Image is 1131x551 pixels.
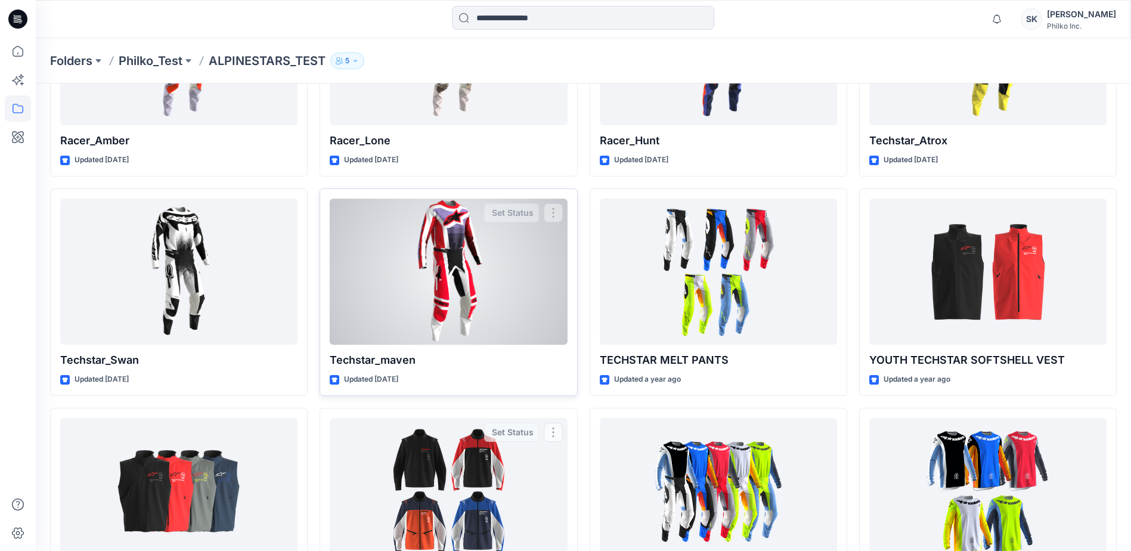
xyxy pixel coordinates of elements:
[600,199,837,345] a: TECHSTAR MELT PANTS
[330,199,567,345] a: Techstar_maven
[869,352,1107,369] p: YOUTH TECHSTAR SOFTSHELL VEST
[50,52,92,69] a: Folders
[884,373,950,386] p: Updated a year ago
[884,154,938,166] p: Updated [DATE]
[330,352,567,369] p: Techstar_maven
[614,154,668,166] p: Updated [DATE]
[1047,21,1116,30] div: Philko Inc.
[75,154,129,166] p: Updated [DATE]
[1021,8,1042,30] div: SK
[614,373,681,386] p: Updated a year ago
[330,52,364,69] button: 5
[344,373,398,386] p: Updated [DATE]
[75,373,129,386] p: Updated [DATE]
[1047,7,1116,21] div: [PERSON_NAME]
[600,132,837,149] p: Racer_Hunt
[60,199,298,345] a: Techstar_Swan
[330,132,567,149] p: Racer_Lone
[60,132,298,149] p: Racer_Amber
[869,132,1107,149] p: Techstar_Atrox
[344,154,398,166] p: Updated [DATE]
[600,352,837,369] p: TECHSTAR MELT PANTS
[345,54,349,67] p: 5
[119,52,182,69] a: Philko_Test
[60,352,298,369] p: Techstar_Swan
[209,52,326,69] p: ALPINESTARS_TEST
[869,199,1107,345] a: YOUTH TECHSTAR SOFTSHELL VEST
